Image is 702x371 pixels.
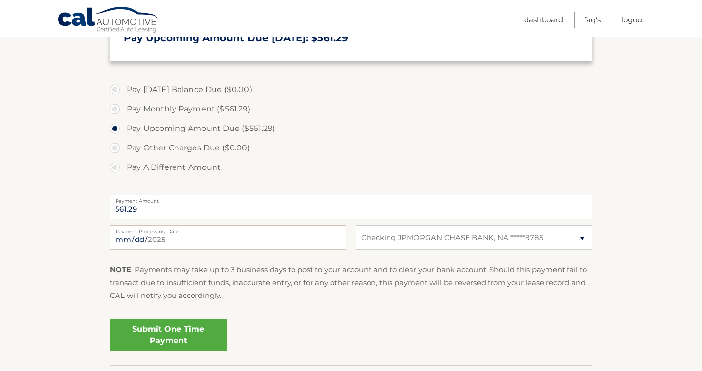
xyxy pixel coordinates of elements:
strong: NOTE [110,265,131,274]
label: Pay Upcoming Amount Due ($561.29) [110,119,592,138]
a: FAQ's [584,12,601,28]
label: Pay Other Charges Due ($0.00) [110,138,592,158]
label: Pay A Different Amount [110,158,592,177]
label: Payment Processing Date [110,225,346,233]
h3: Pay Upcoming Amount Due [DATE]: $561.29 [124,32,578,44]
label: Payment Amount [110,195,592,203]
input: Payment Date [110,225,346,250]
a: Dashboard [524,12,563,28]
input: Payment Amount [110,195,592,219]
a: Submit One Time Payment [110,319,227,351]
label: Pay [DATE] Balance Due ($0.00) [110,80,592,99]
p: : Payments may take up to 3 business days to post to your account and to clear your bank account.... [110,263,592,302]
label: Pay Monthly Payment ($561.29) [110,99,592,119]
a: Logout [622,12,645,28]
a: Cal Automotive [57,6,159,35]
